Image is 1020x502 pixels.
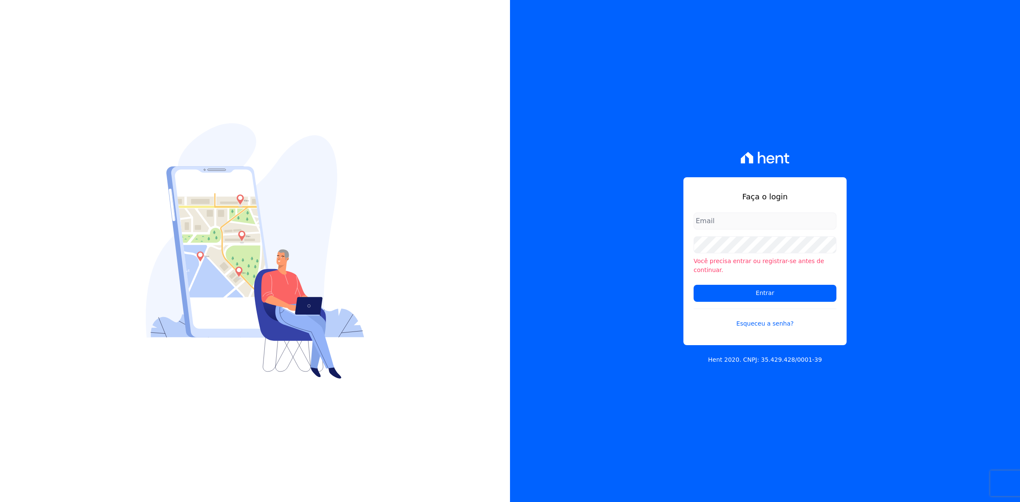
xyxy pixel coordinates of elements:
li: Você precisa entrar ou registrar-se antes de continuar. [694,257,836,275]
input: Email [694,213,836,230]
h1: Faça o login [694,191,836,202]
input: Entrar [694,285,836,302]
img: Login [146,123,364,379]
p: Hent 2020. CNPJ: 35.429.428/0001-39 [708,355,822,364]
a: Esqueceu a senha? [694,309,836,328]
